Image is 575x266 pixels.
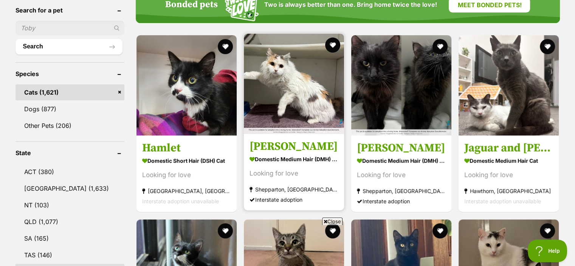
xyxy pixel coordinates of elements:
a: [GEOGRAPHIC_DATA] (1,633) [15,180,125,196]
div: Looking for love [250,169,338,179]
div: Interstate adoption [357,196,446,207]
strong: Shepparton, [GEOGRAPHIC_DATA] [357,186,446,196]
a: NT (103) [15,197,125,213]
header: Search for a pet [15,7,125,14]
img: Lucy - Domestic Medium Hair (DMH) Cat [244,34,344,134]
strong: Domestic Medium Hair (DMH) Cat [250,154,338,165]
span: Interstate adoption unavailable [464,198,541,205]
img: Frank - Domestic Medium Hair (DMH) Cat [351,35,451,135]
span: Close [322,218,343,225]
button: Search [15,39,123,54]
a: Hamlet Domestic Short Hair (DSH) Cat Looking for love [GEOGRAPHIC_DATA], [GEOGRAPHIC_DATA] Inters... [136,135,237,212]
button: favourite [325,37,340,53]
img: Jaguar and ralph - Domestic Medium Hair Cat [459,35,559,135]
button: favourite [540,39,555,54]
div: Interstate adoption [250,195,338,205]
iframe: Advertisement [150,228,425,262]
img: Hamlet - Domestic Short Hair (DSH) Cat [136,35,237,135]
a: [PERSON_NAME] Domestic Medium Hair (DMH) Cat Looking for love Shepparton, [GEOGRAPHIC_DATA] Inter... [244,134,344,211]
a: ACT (380) [15,164,125,180]
h3: Jaguar and [PERSON_NAME] [464,141,553,156]
input: Toby [15,21,125,35]
a: Dogs (877) [15,101,125,117]
a: SA (165) [15,230,125,246]
strong: [GEOGRAPHIC_DATA], [GEOGRAPHIC_DATA] [142,186,231,196]
header: State [15,149,125,156]
strong: Domestic Medium Hair (DMH) Cat [357,156,446,166]
div: Looking for love [357,170,446,180]
iframe: Help Scout Beacon - Open [528,240,567,262]
a: TAS (146) [15,247,125,263]
div: Looking for love [142,170,231,180]
button: favourite [432,223,448,238]
h3: [PERSON_NAME] [250,140,338,154]
a: Jaguar and [PERSON_NAME] Domestic Medium Hair Cat Looking for love Hawthorn, [GEOGRAPHIC_DATA] In... [459,135,559,212]
strong: Hawthorn, [GEOGRAPHIC_DATA] [464,186,553,196]
span: Interstate adoption unavailable [142,198,219,205]
h3: Hamlet [142,141,231,156]
button: favourite [432,39,448,54]
a: Cats (1,621) [15,84,125,100]
span: Two is always better than one. Bring home twice the love! [264,1,437,8]
h3: [PERSON_NAME] [357,141,446,156]
a: Other Pets (206) [15,118,125,134]
strong: Domestic Medium Hair Cat [464,156,553,166]
div: Looking for love [464,170,553,180]
button: favourite [218,39,233,54]
a: [PERSON_NAME] Domestic Medium Hair (DMH) Cat Looking for love Shepparton, [GEOGRAPHIC_DATA] Inter... [351,135,451,212]
strong: Shepparton, [GEOGRAPHIC_DATA] [250,185,338,195]
a: QLD (1,077) [15,214,125,230]
button: favourite [218,223,233,238]
button: favourite [540,223,555,238]
strong: Domestic Short Hair (DSH) Cat [142,156,231,166]
header: Species [15,70,125,77]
